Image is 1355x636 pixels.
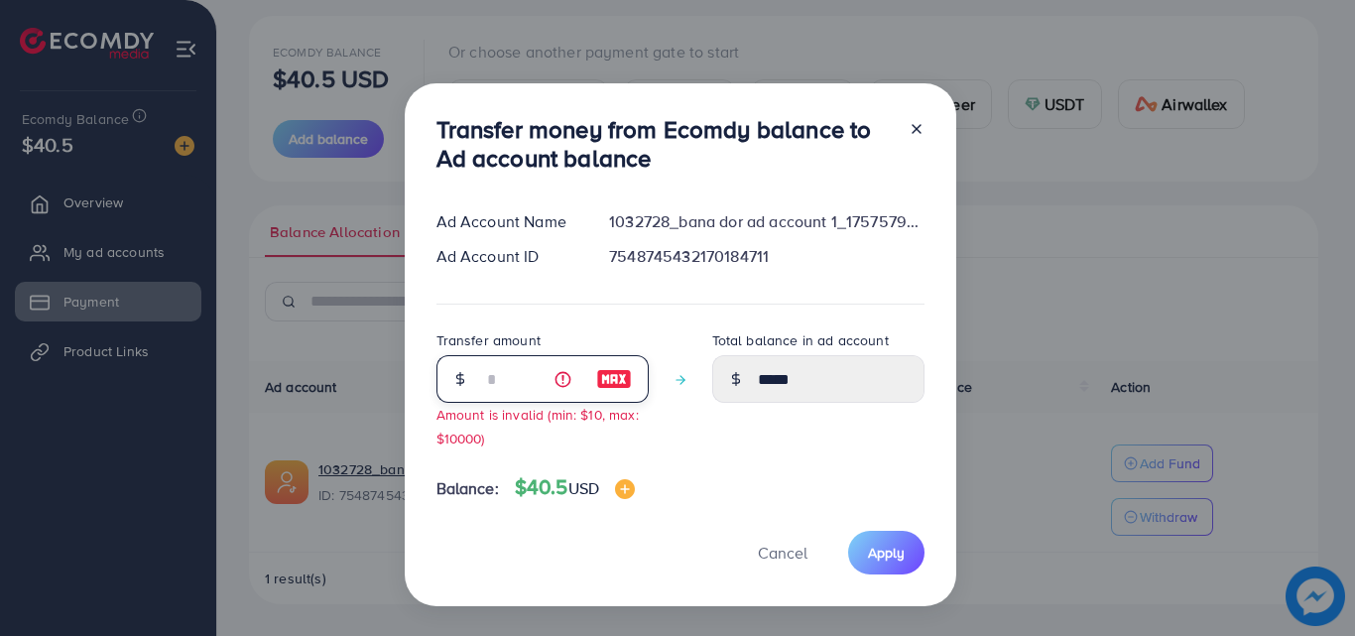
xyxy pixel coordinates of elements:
[568,477,599,499] span: USD
[436,115,893,173] h3: Transfer money from Ecomdy balance to Ad account balance
[733,531,832,573] button: Cancel
[615,479,635,499] img: image
[421,210,594,233] div: Ad Account Name
[593,245,939,268] div: 7548745432170184711
[596,367,632,391] img: image
[436,405,639,446] small: Amount is invalid (min: $10, max: $10000)
[848,531,924,573] button: Apply
[712,330,889,350] label: Total balance in ad account
[868,543,905,563] span: Apply
[421,245,594,268] div: Ad Account ID
[436,330,541,350] label: Transfer amount
[515,475,635,500] h4: $40.5
[758,542,807,564] span: Cancel
[436,477,499,500] span: Balance:
[593,210,939,233] div: 1032728_bana dor ad account 1_1757579407255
